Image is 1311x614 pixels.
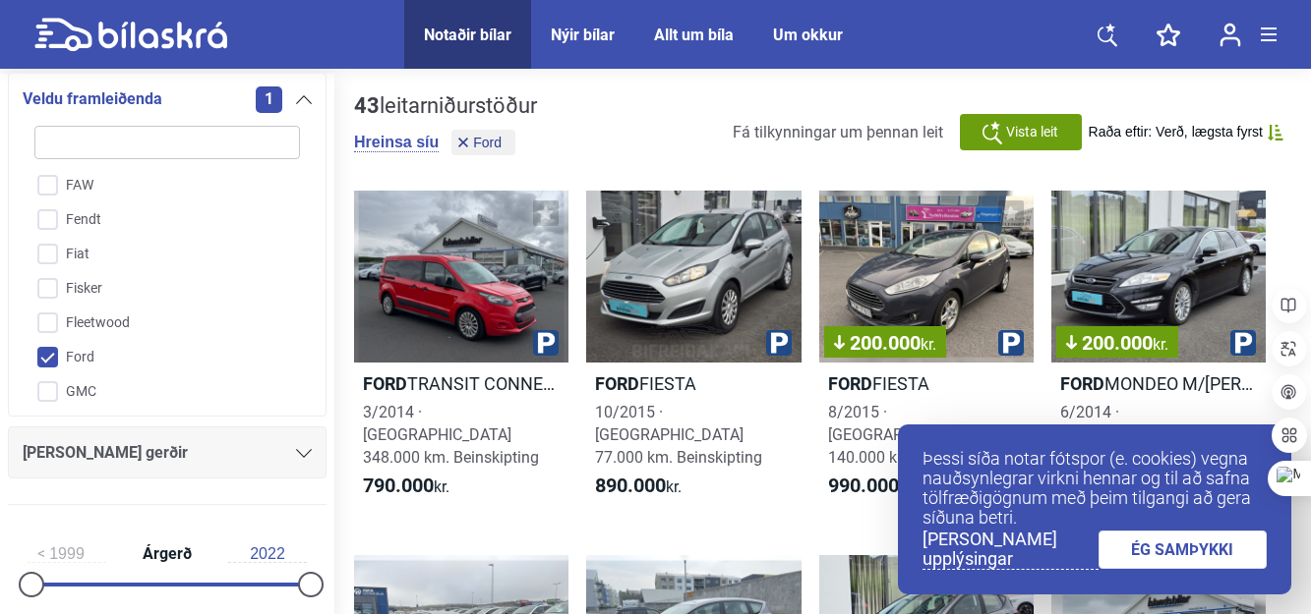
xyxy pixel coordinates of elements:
[828,373,872,394] b: Ford
[819,372,1034,395] h2: FIESTA
[819,191,1034,516] a: 200.000kr.FordFIESTA8/2015 · [GEOGRAPHIC_DATA]140.000 km. Sjálfskipting990.000kr.1.190.000 kr.
[828,403,1006,467] span: 8/2015 · [GEOGRAPHIC_DATA] 140.000 km. Sjálfskipting
[363,474,449,498] span: kr.
[923,530,1099,570] a: [PERSON_NAME] upplýsingar
[138,546,197,562] span: Árgerð
[828,474,899,497] b: 990.000
[354,133,439,152] button: Hreinsa síu
[473,136,502,149] span: Ford
[363,474,434,497] b: 790.000
[1051,191,1266,516] a: 200.000kr.FordMONDEO M/[PERSON_NAME]6/2014 · [GEOGRAPHIC_DATA]165.000 km. Sjálfskipting1.090.000k...
[773,26,843,44] a: Um okkur
[451,130,515,155] button: Ford
[1066,333,1168,353] span: 200.000
[586,372,801,395] h2: FIESTA
[256,86,282,113] span: 1
[23,85,162,113] span: Veldu framleiðenda
[1220,23,1241,47] img: user-login.svg
[1230,330,1256,356] img: parking.png
[354,93,537,119] div: leitarniðurstöður
[354,191,568,516] a: FordTRANSIT CONNECT3/2014 · [GEOGRAPHIC_DATA]348.000 km. Beinskipting790.000kr.
[354,372,568,395] h2: TRANSIT CONNECT
[834,333,936,353] span: 200.000
[424,26,511,44] a: Notaðir bílar
[1089,124,1283,140] button: Raða eftir: Verð, lægsta fyrst
[1153,335,1168,354] span: kr.
[1006,122,1058,142] span: Vista leit
[551,26,615,44] a: Nýir bílar
[595,373,639,394] b: Ford
[595,474,666,497] b: 890.000
[1060,403,1238,467] span: 6/2014 · [GEOGRAPHIC_DATA] 165.000 km. Sjálfskipting
[595,474,682,498] span: kr.
[354,93,380,118] b: 43
[363,373,407,394] b: Ford
[1060,373,1104,394] b: Ford
[733,123,943,141] span: Fá tilkynningar um þennan leit
[766,330,792,356] img: parking.png
[828,474,915,498] span: kr.
[654,26,734,44] a: Allt um bíla
[533,330,559,356] img: parking.png
[586,191,801,516] a: FordFIESTA10/2015 · [GEOGRAPHIC_DATA]77.000 km. Beinskipting890.000kr.
[1089,124,1263,140] span: Raða eftir: Verð, lægsta fyrst
[998,330,1024,356] img: parking.png
[923,449,1267,528] p: Þessi síða notar fótspor (e. cookies) vegna nauðsynlegrar virkni hennar og til að safna tölfræðig...
[23,439,188,467] span: [PERSON_NAME] gerðir
[363,403,539,467] span: 3/2014 · [GEOGRAPHIC_DATA] 348.000 km. Beinskipting
[1051,372,1266,395] h2: MONDEO M/[PERSON_NAME]
[595,403,762,467] span: 10/2015 · [GEOGRAPHIC_DATA] 77.000 km. Beinskipting
[921,335,936,354] span: kr.
[1099,530,1268,569] a: ÉG SAMÞYKKI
